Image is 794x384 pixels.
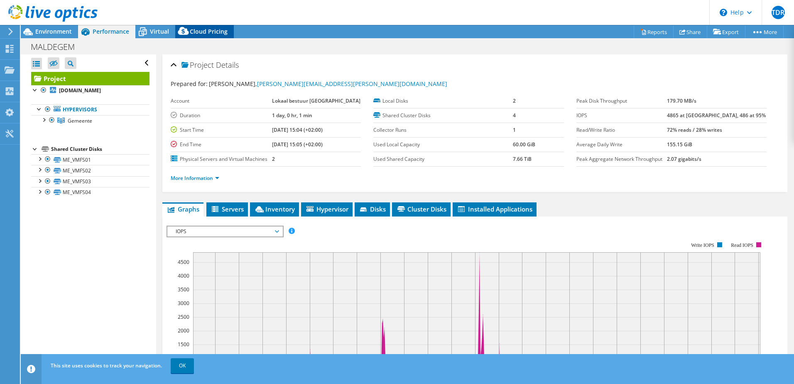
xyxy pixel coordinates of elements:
[457,205,532,213] span: Installed Applications
[59,87,101,94] b: [DOMAIN_NAME]
[305,205,348,213] span: Hypervisor
[576,126,667,134] label: Read/Write Ratio
[27,42,88,52] h1: MALDEGEM
[31,85,149,96] a: [DOMAIN_NAME]
[373,126,513,134] label: Collector Runs
[745,25,784,38] a: More
[513,126,516,133] b: 1
[513,97,516,104] b: 2
[68,117,92,124] span: Gemeente
[373,111,513,120] label: Shared Cluster Disks
[731,242,753,248] text: Read IOPS
[190,27,228,35] span: Cloud Pricing
[150,27,169,35] span: Virtual
[673,25,707,38] a: Share
[171,111,272,120] label: Duration
[31,154,149,165] a: ME_VMFS01
[513,141,535,148] b: 60.00 GiB
[31,115,149,126] a: Gemeente
[178,258,189,266] text: 4500
[31,104,149,115] a: Hypervisors
[171,97,272,105] label: Account
[167,205,199,213] span: Graphs
[171,155,272,163] label: Physical Servers and Virtual Machines
[396,205,446,213] span: Cluster Disks
[254,205,295,213] span: Inventory
[272,155,275,162] b: 2
[181,61,214,69] span: Project
[178,341,189,348] text: 1500
[31,176,149,187] a: ME_VMFS03
[216,60,239,70] span: Details
[667,97,696,104] b: 179.70 MB/s
[211,205,244,213] span: Servers
[667,155,701,162] b: 2.07 gigabits/s
[634,25,674,38] a: Reports
[171,126,272,134] label: Start Time
[373,140,513,149] label: Used Local Capacity
[171,358,194,373] a: OK
[257,80,447,88] a: [PERSON_NAME][EMAIL_ADDRESS][PERSON_NAME][DOMAIN_NAME]
[576,111,667,120] label: IOPS
[272,97,360,104] b: Lokaal bestuur [GEOGRAPHIC_DATA]
[209,80,447,88] span: [PERSON_NAME],
[576,155,667,163] label: Peak Aggregate Network Throughput
[272,141,323,148] b: [DATE] 15:05 (+02:00)
[31,187,149,198] a: ME_VMFS04
[172,226,278,236] span: IOPS
[667,112,766,119] b: 4865 at [GEOGRAPHIC_DATA], 486 at 95%
[272,112,312,119] b: 1 day, 0 hr, 1 min
[513,155,532,162] b: 7.66 TiB
[359,205,386,213] span: Disks
[576,97,667,105] label: Peak Disk Throughput
[51,144,149,154] div: Shared Cluster Disks
[667,126,722,133] b: 72% reads / 28% writes
[51,362,162,369] span: This site uses cookies to track your navigation.
[178,300,189,307] text: 3000
[373,97,513,105] label: Local Disks
[93,27,129,35] span: Performance
[720,9,727,16] svg: \n
[707,25,745,38] a: Export
[373,155,513,163] label: Used Shared Capacity
[513,112,516,119] b: 4
[35,27,72,35] span: Environment
[576,140,667,149] label: Average Daily Write
[178,327,189,334] text: 2000
[171,140,272,149] label: End Time
[667,141,692,148] b: 155.15 GiB
[772,6,785,19] span: TDR
[171,80,208,88] label: Prepared for:
[171,175,219,182] a: More Information
[691,242,714,248] text: Write IOPS
[272,126,323,133] b: [DATE] 15:04 (+02:00)
[178,313,189,320] text: 2500
[178,272,189,279] text: 4000
[31,165,149,176] a: ME_VMFS02
[178,286,189,293] text: 3500
[31,72,149,85] a: Project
